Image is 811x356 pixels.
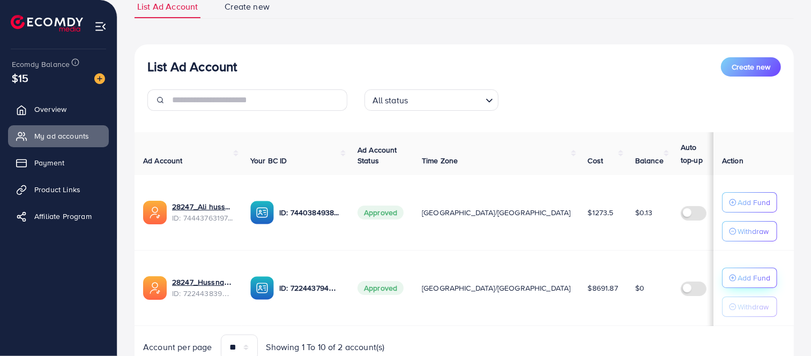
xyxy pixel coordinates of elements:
span: $1273.5 [588,207,614,218]
div: Search for option [364,89,498,111]
img: menu [94,20,107,33]
iframe: Chat [765,308,803,348]
span: Ad Account Status [358,145,397,166]
span: Balance [635,155,664,166]
span: Your BC ID [250,155,287,166]
span: Affiliate Program [34,211,92,222]
span: Create new [225,1,270,13]
span: All status [370,93,411,108]
input: Search for option [411,90,481,108]
span: [GEOGRAPHIC_DATA]/[GEOGRAPHIC_DATA] [422,283,571,293]
p: Add Fund [738,196,770,209]
span: ID: 7224438396242935809 [172,288,233,299]
button: Withdraw [722,221,777,241]
span: Approved [358,281,404,295]
span: Showing 1 To 10 of 2 account(s) [266,341,385,353]
span: Action [722,155,743,166]
a: 28247_Ali hussnain_1733278939993 [172,201,233,212]
span: Ecomdy Balance [12,59,70,70]
a: 28247_Hussnains Ad Account_1682070647889 [172,277,233,287]
span: ID: 7444376319784910865 [172,213,233,223]
p: Withdraw [738,300,769,313]
div: <span class='underline'>28247_Hussnains Ad Account_1682070647889</span></br>7224438396242935809 [172,277,233,299]
p: Add Fund [738,271,770,284]
span: Overview [34,104,66,115]
span: $0 [635,283,644,293]
p: ID: 7440384938064789521 [279,206,340,219]
div: <span class='underline'>28247_Ali hussnain_1733278939993</span></br>7444376319784910865 [172,201,233,223]
img: ic-ads-acc.e4c84228.svg [143,201,167,224]
button: Withdraw [722,297,777,317]
span: $8691.87 [588,283,618,293]
button: Add Fund [722,268,777,288]
span: My ad accounts [34,131,89,141]
a: Product Links [8,179,109,200]
img: ic-ads-acc.e4c84228.svg [143,276,167,300]
p: Auto top-up [681,141,712,166]
button: Add Fund [722,192,777,213]
p: Withdraw [738,225,769,238]
a: My ad accounts [8,125,109,147]
p: ID: 7224437943795236866 [279,282,340,294]
span: Cost [588,155,604,166]
a: Payment [8,152,109,173]
a: Affiliate Program [8,206,109,227]
img: ic-ba-acc.ded83a64.svg [250,201,274,224]
img: logo [11,15,83,32]
h3: List Ad Account [147,59,237,74]
span: Approved [358,206,404,219]
span: $0.13 [635,207,653,218]
span: Create new [732,62,770,72]
a: Overview [8,99,109,120]
span: $15 [12,70,28,86]
span: Account per page [143,341,212,353]
span: Payment [34,157,64,168]
img: image [94,73,105,84]
img: ic-ba-acc.ded83a64.svg [250,276,274,300]
span: Product Links [34,184,80,195]
span: Time Zone [422,155,458,166]
span: List Ad Account [137,1,198,13]
span: [GEOGRAPHIC_DATA]/[GEOGRAPHIC_DATA] [422,207,571,218]
span: Ad Account [143,155,183,166]
button: Create new [721,57,781,77]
